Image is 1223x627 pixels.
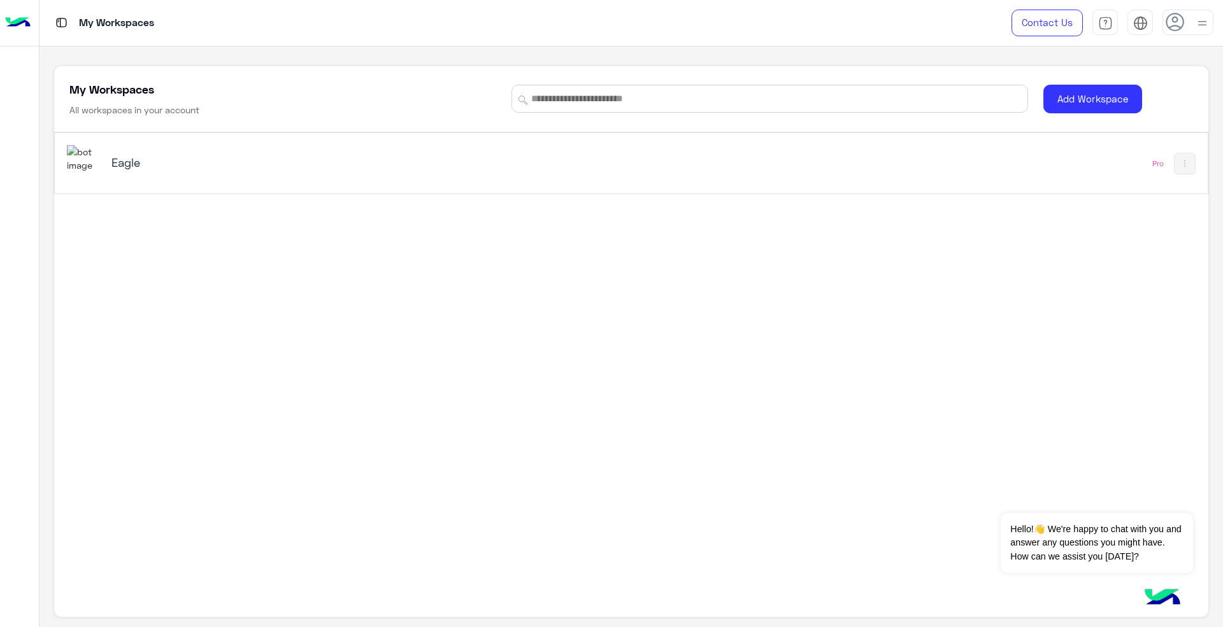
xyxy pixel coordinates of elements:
[111,155,518,170] h5: Eagle
[67,145,101,173] img: 713415422032625
[1012,10,1083,36] a: Contact Us
[54,15,69,31] img: tab
[1092,10,1118,36] a: tab
[1098,16,1113,31] img: tab
[1194,15,1210,31] img: profile
[79,15,154,32] p: My Workspaces
[1043,85,1142,113] button: Add Workspace
[69,81,154,97] h5: My Workspaces
[1133,16,1148,31] img: tab
[1140,576,1185,621] img: hulul-logo.png
[5,10,31,36] img: Logo
[1152,159,1164,169] div: Pro
[69,104,199,116] h6: All workspaces in your account
[1001,513,1192,573] span: Hello!👋 We're happy to chat with you and answer any questions you might have. How can we assist y...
